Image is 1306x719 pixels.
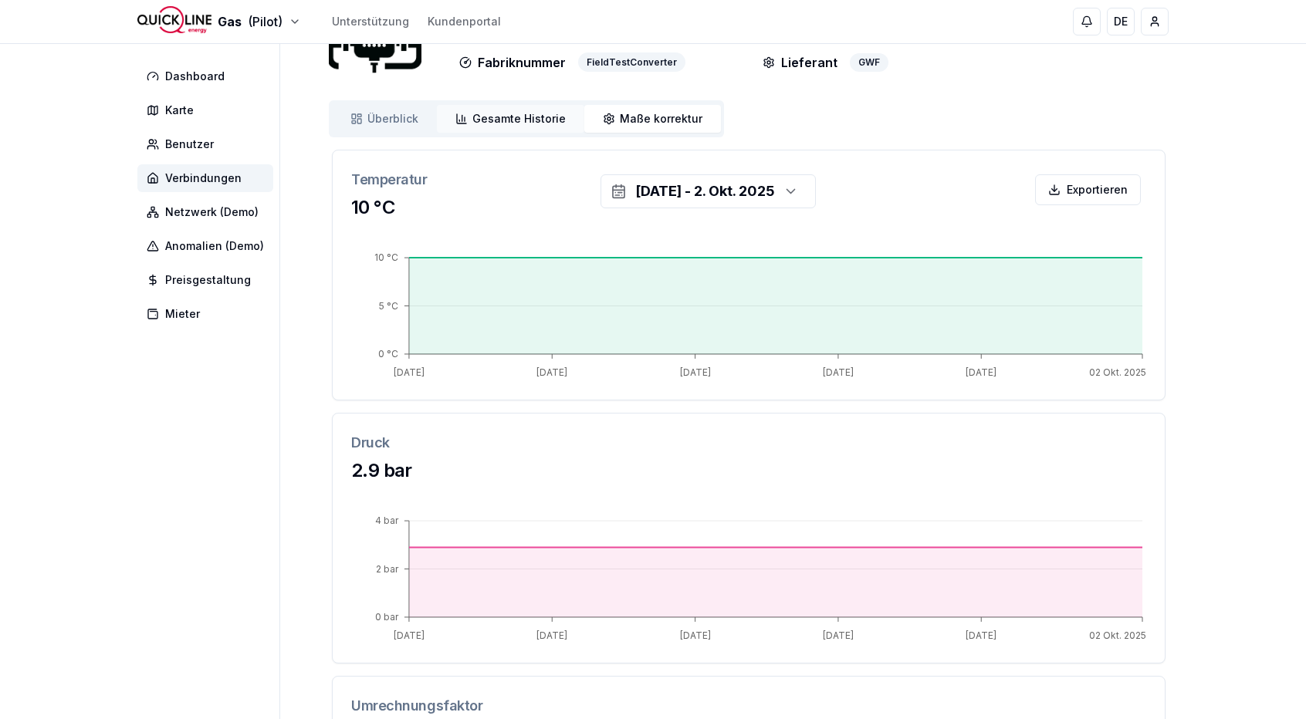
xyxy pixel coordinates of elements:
tspan: 4 bar [375,515,399,526]
span: Netzwerk (Demo) [165,204,259,220]
span: Maße korrektur [620,111,702,127]
a: Mieter [137,300,279,328]
button: Gas(Pilot) [137,5,301,39]
a: Anomalien (Demo) [137,232,279,260]
tspan: [DATE] [680,630,711,641]
button: Exportieren [1035,174,1141,205]
span: Benutzer [165,137,214,152]
a: Karte [137,96,279,124]
span: Preisgestaltung [165,272,251,288]
a: Kundenportal [428,14,501,29]
span: Dashboard [165,69,225,84]
button: DE [1107,8,1135,35]
tspan: [DATE] [823,366,854,378]
a: Überblick [332,105,437,133]
a: Gesamte Historie [437,105,584,133]
a: Dashboard [137,62,279,90]
a: Netzwerk (Demo) [137,198,279,226]
tspan: 10 °C [374,251,398,263]
button: [DATE] - 2. Okt. 2025 [601,174,816,208]
tspan: [DATE] [680,366,711,378]
tspan: [DATE] [394,630,425,641]
span: Verbindungen [165,170,242,186]
div: [DATE] - 2. Okt. 2025 [635,181,775,202]
tspan: [DATE] [536,630,567,641]
a: Unterstützung [332,14,409,29]
span: Karte [165,103,194,118]
tspan: [DATE] [536,366,567,378]
a: Benutzer [137,130,279,158]
span: Mieter [165,306,200,322]
h3: 10 °C [351,195,1146,220]
span: (Pilot) [248,12,283,31]
span: Gesamte Historie [472,111,566,127]
div: GWF [850,53,888,72]
tspan: 2 bar [376,563,399,575]
h3: Temperatur [351,169,1146,191]
span: Überblick [367,111,418,127]
p: Fabriknummer [459,52,566,72]
tspan: [DATE] [394,366,425,378]
span: Gas [218,12,242,31]
span: DE [1114,14,1128,29]
tspan: 0 °C [378,348,398,359]
a: Maße korrektur [584,105,721,133]
a: Verbindungen [137,164,279,192]
tspan: [DATE] [966,366,996,378]
h3: Druck [351,432,1146,454]
img: Quickline - Gas Logo [137,2,211,39]
p: Lieferant [763,53,837,72]
tspan: 02 Okt. 2025 [1089,630,1146,641]
a: Preisgestaltung [137,266,279,294]
div: FieldTestConverter [578,52,685,72]
tspan: [DATE] [823,630,854,641]
span: Anomalien (Demo) [165,238,264,254]
h3: 2.9 bar [351,458,1146,483]
h3: Umrechnungsfaktor [351,695,1146,717]
tspan: 5 °C [379,300,398,312]
tspan: [DATE] [966,630,996,641]
tspan: 02 Okt. 2025 [1089,366,1146,378]
tspan: 0 bar [375,611,399,623]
